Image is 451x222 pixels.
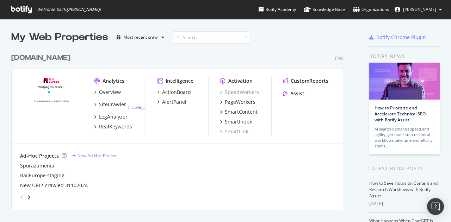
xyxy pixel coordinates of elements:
div: My Web Properties [11,30,108,44]
div: Analytics [103,77,124,84]
div: Assist [290,90,304,97]
a: PageWorkers [220,99,255,106]
div: Ad-Hoc Projects [20,152,59,159]
div: grid [11,44,349,210]
div: CustomReports [291,77,328,84]
div: SiteCrawler [99,101,126,108]
span: Welcome back, [PERSON_NAME] ! [37,7,101,12]
div: PageWorkers [225,99,255,106]
a: CustomReports [283,77,328,84]
div: Pro [335,55,343,61]
a: How to Prioritize and Accelerate Technical SEO with Botify Assist [375,105,426,123]
a: Crawling [128,104,145,110]
div: Overview [99,89,121,96]
a: LogAnalyzer [94,113,128,120]
a: RailEurope staging [20,172,64,179]
div: Open Intercom Messenger [427,198,444,215]
img: raileurope.com [20,77,83,128]
div: angle-right [26,194,31,201]
div: Organizations [353,6,389,13]
div: [DOMAIN_NAME] [11,53,70,63]
div: Activation [228,77,253,84]
div: [DATE] [369,201,440,207]
div: AlertPanel [162,99,186,106]
div: RealKeywords [99,123,132,130]
a: Overview [94,89,121,96]
div: Botify Chrome Plugin [376,34,426,41]
a: Sporazumenia [20,162,54,169]
div: Most recent crawl [123,35,159,39]
div: angle-left [17,192,26,203]
a: [DOMAIN_NAME] [11,53,73,63]
a: SmartIndex [220,118,252,125]
div: AI search demands speed and agility, yet multi-step technical workflows take time and effort. Tha... [375,126,434,149]
a: SmartContent [220,108,258,115]
input: Search [173,31,250,44]
a: ActionBoard [157,89,191,96]
a: Botify Chrome Plugin [369,34,426,41]
button: [PERSON_NAME] [389,4,447,15]
a: RealKeywords [94,123,132,130]
a: SmartLink [220,128,248,135]
div: Botify Academy [259,6,296,13]
a: Assist [283,90,304,97]
div: ActionBoard [162,89,191,96]
a: New URLs crawled 31102024 [20,182,88,189]
div: New Ad-Hoc Project [78,153,117,159]
a: How to Save Hours on Content and Research Workflows with Botify Assist [369,180,438,199]
div: LogAnalyzer [99,113,128,120]
a: AlertPanel [157,99,186,106]
div: - [128,99,145,110]
div: Knowledge Base [304,6,345,13]
div: Intelligence [166,77,193,84]
a: New Ad-Hoc Project [72,153,117,159]
div: Latest Blog Posts [369,165,440,172]
a: SpeedWorkers [220,89,259,96]
span: Lachezar Stamatov [403,6,436,12]
button: Most recent crawl [114,32,167,43]
a: SiteCrawler- Crawling [94,99,145,110]
div: SmartIndex [225,118,252,125]
img: How to Prioritize and Accelerate Technical SEO with Botify Assist [369,63,440,100]
div: Botify news [369,52,440,60]
div: SmartContent [225,108,258,115]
